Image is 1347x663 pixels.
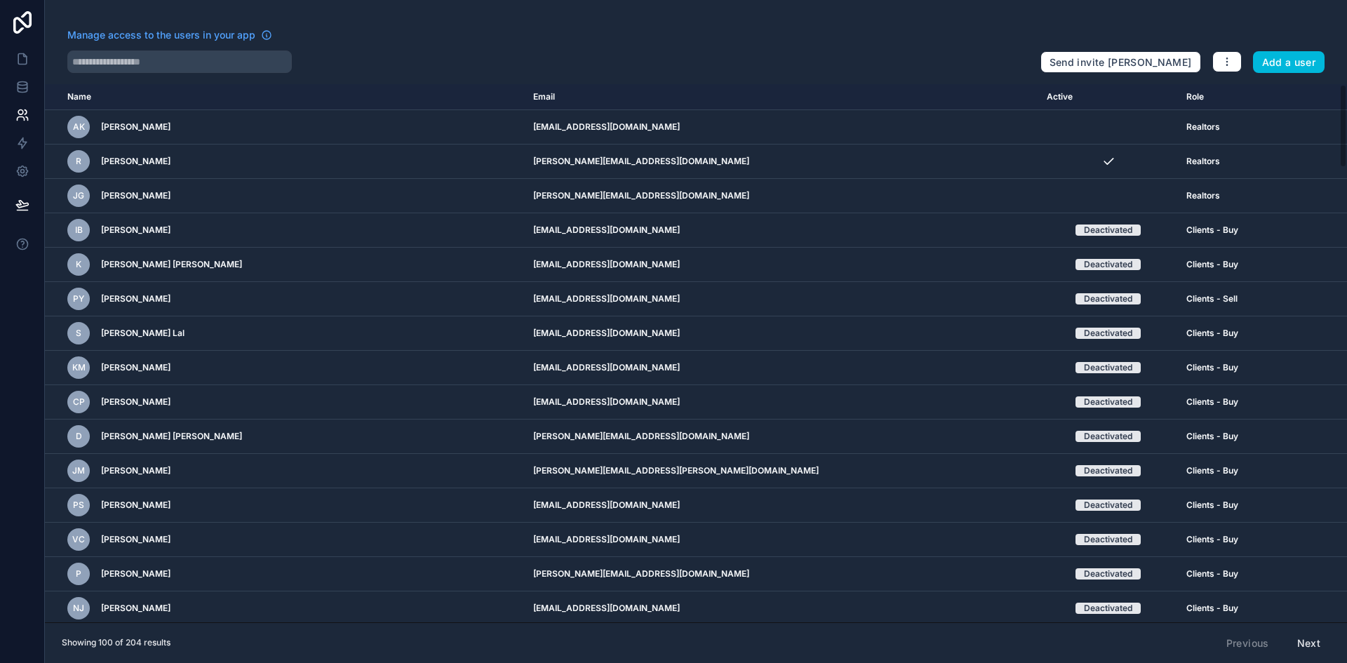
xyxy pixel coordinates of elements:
[525,316,1038,351] td: [EMAIL_ADDRESS][DOMAIN_NAME]
[101,225,170,236] span: [PERSON_NAME]
[1084,431,1132,442] div: Deactivated
[45,84,525,110] th: Name
[1186,500,1238,511] span: Clients - Buy
[101,190,170,201] span: [PERSON_NAME]
[1084,225,1132,236] div: Deactivated
[1186,396,1238,408] span: Clients - Buy
[62,637,170,648] span: Showing 100 of 204 results
[1084,362,1132,373] div: Deactivated
[73,190,84,201] span: JG
[525,385,1038,420] td: [EMAIL_ADDRESS][DOMAIN_NAME]
[1038,84,1178,110] th: Active
[525,84,1038,110] th: Email
[76,259,81,270] span: K
[525,591,1038,626] td: [EMAIL_ADDRESS][DOMAIN_NAME]
[101,568,170,580] span: [PERSON_NAME]
[1186,603,1238,614] span: Clients - Buy
[525,454,1038,488] td: [PERSON_NAME][EMAIL_ADDRESS][PERSON_NAME][DOMAIN_NAME]
[1084,465,1132,476] div: Deactivated
[1084,603,1132,614] div: Deactivated
[101,156,170,167] span: [PERSON_NAME]
[1186,225,1238,236] span: Clients - Buy
[1186,259,1238,270] span: Clients - Buy
[76,328,81,339] span: S
[1186,431,1238,442] span: Clients - Buy
[1186,534,1238,545] span: Clients - Buy
[1084,568,1132,580] div: Deactivated
[525,282,1038,316] td: [EMAIL_ADDRESS][DOMAIN_NAME]
[1186,156,1220,167] span: Realtors
[1287,631,1330,655] button: Next
[1186,465,1238,476] span: Clients - Buy
[525,110,1038,145] td: [EMAIL_ADDRESS][DOMAIN_NAME]
[101,603,170,614] span: [PERSON_NAME]
[1084,500,1132,511] div: Deactivated
[1253,51,1325,74] button: Add a user
[1186,293,1238,304] span: Clients - Sell
[101,121,170,133] span: [PERSON_NAME]
[525,179,1038,213] td: [PERSON_NAME][EMAIL_ADDRESS][DOMAIN_NAME]
[76,568,81,580] span: P
[525,248,1038,282] td: [EMAIL_ADDRESS][DOMAIN_NAME]
[75,225,83,236] span: IB
[76,431,82,442] span: D
[67,28,272,42] a: Manage access to the users in your app
[101,534,170,545] span: [PERSON_NAME]
[101,293,170,304] span: [PERSON_NAME]
[1186,362,1238,373] span: Clients - Buy
[1084,259,1132,270] div: Deactivated
[1084,396,1132,408] div: Deactivated
[1186,328,1238,339] span: Clients - Buy
[73,121,85,133] span: AK
[525,351,1038,385] td: [EMAIL_ADDRESS][DOMAIN_NAME]
[73,396,85,408] span: CP
[73,500,84,511] span: PS
[76,156,81,167] span: R
[101,259,242,270] span: [PERSON_NAME] [PERSON_NAME]
[1186,121,1220,133] span: Realtors
[525,145,1038,179] td: [PERSON_NAME][EMAIL_ADDRESS][DOMAIN_NAME]
[101,431,242,442] span: [PERSON_NAME] [PERSON_NAME]
[1178,84,1294,110] th: Role
[101,328,185,339] span: [PERSON_NAME] Lal
[525,488,1038,523] td: [EMAIL_ADDRESS][DOMAIN_NAME]
[45,84,1347,622] div: scrollable content
[101,396,170,408] span: [PERSON_NAME]
[525,420,1038,454] td: [PERSON_NAME][EMAIL_ADDRESS][DOMAIN_NAME]
[525,523,1038,557] td: [EMAIL_ADDRESS][DOMAIN_NAME]
[1084,328,1132,339] div: Deactivated
[67,28,255,42] span: Manage access to the users in your app
[1186,190,1220,201] span: Realtors
[1084,293,1132,304] div: Deactivated
[525,213,1038,248] td: [EMAIL_ADDRESS][DOMAIN_NAME]
[73,293,84,304] span: PY
[1040,51,1201,74] button: Send invite [PERSON_NAME]
[101,465,170,476] span: [PERSON_NAME]
[101,362,170,373] span: [PERSON_NAME]
[101,500,170,511] span: [PERSON_NAME]
[525,557,1038,591] td: [PERSON_NAME][EMAIL_ADDRESS][DOMAIN_NAME]
[72,465,85,476] span: JM
[1084,534,1132,545] div: Deactivated
[73,603,84,614] span: NJ
[72,534,85,545] span: VC
[72,362,86,373] span: KM
[1186,568,1238,580] span: Clients - Buy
